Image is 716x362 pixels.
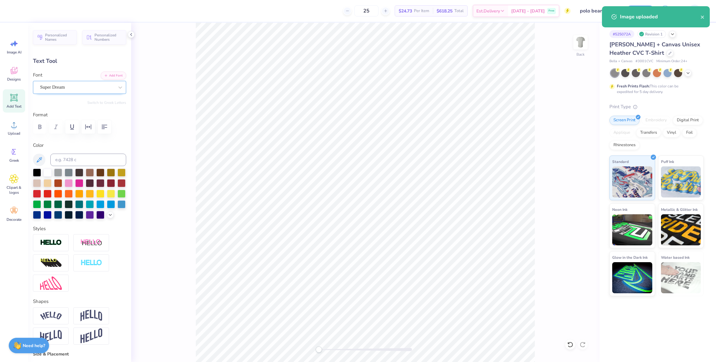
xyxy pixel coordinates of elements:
div: Back [576,52,585,57]
img: Metallic & Glitter Ink [661,214,701,245]
button: Personalized Names [33,30,77,44]
span: Personalized Names [45,33,73,42]
div: Print Type [609,103,704,110]
span: Est. Delivery [476,8,500,14]
button: Personalized Numbers [82,30,126,44]
div: Text Tool [33,57,126,65]
span: Neon Ink [612,206,627,213]
span: Total [454,8,464,14]
div: Rhinestones [609,141,640,150]
span: Image AI [7,50,21,55]
span: Standard [612,158,629,165]
label: Font [33,72,42,79]
img: Arc [40,312,62,320]
span: Metallic & Glitter Ink [661,206,698,213]
img: Puff Ink [661,166,701,197]
div: Vinyl [663,128,680,137]
img: Flag [40,330,62,342]
img: Free Distort [40,276,62,290]
span: # 3001CVC [636,59,653,64]
div: Accessibility label [316,346,322,353]
strong: Fresh Prints Flash: [617,84,650,89]
span: Water based Ink [661,254,690,261]
div: Foil [682,128,697,137]
span: Glow in the Dark Ink [612,254,648,261]
div: This color can be expedited for 5 day delivery. [617,83,693,95]
span: $618.25 [437,8,452,14]
img: Arch [80,310,102,322]
span: Personalized Numbers [94,33,122,42]
div: # 525072A [609,30,634,38]
img: John Michael Binayas [688,5,701,17]
label: Styles [33,225,46,232]
label: Color [33,142,126,149]
img: Negative Space [80,259,102,267]
button: close [700,13,705,21]
label: Shapes [33,298,48,305]
img: Neon Ink [612,214,652,245]
span: Greek [9,158,19,163]
input: e.g. 7428 c [50,154,126,166]
span: [DATE] - [DATE] [511,8,545,14]
div: Screen Print [609,116,640,125]
span: [PERSON_NAME] + Canvas Unisex Heather CVC T-Shirt [609,41,700,57]
img: Shadow [80,239,102,247]
span: Add Text [7,104,21,109]
div: Size & Placement [33,351,126,357]
img: 3D Illusion [40,258,62,268]
span: Puff Ink [661,158,674,165]
div: Revision 1 [637,30,666,38]
strong: Need help? [23,343,45,349]
div: Transfers [636,128,661,137]
img: Glow in the Dark Ink [612,262,652,293]
span: Decorate [7,217,21,222]
label: Format [33,111,126,118]
span: Free [548,9,554,13]
button: Add Font [101,72,126,80]
img: Back [574,36,587,49]
img: Rise [80,328,102,344]
span: Bella + Canvas [609,59,632,64]
div: Embroidery [641,116,671,125]
a: JM [678,5,704,17]
div: Image uploaded [620,13,700,21]
input: – – [354,5,379,16]
span: Designs [7,77,21,82]
div: Digital Print [673,116,703,125]
img: Stroke [40,239,62,246]
span: Upload [8,131,20,136]
button: Switch to Greek Letters [87,100,126,105]
input: Untitled Design [575,5,621,17]
img: Standard [612,166,652,197]
span: Minimum Order: 24 + [656,59,687,64]
div: Applique [609,128,634,137]
img: Water based Ink [661,262,701,293]
span: Per Item [414,8,429,14]
span: Clipart & logos [4,185,24,195]
span: $24.73 [399,8,412,14]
